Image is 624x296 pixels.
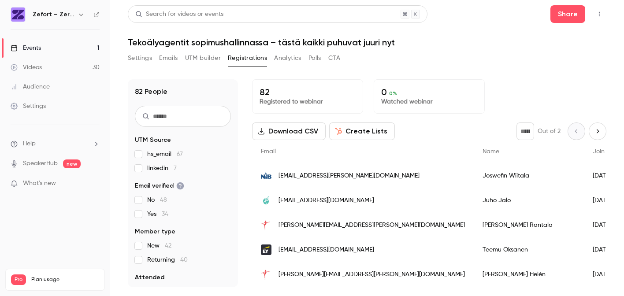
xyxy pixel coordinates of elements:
div: Joswefin Wiitala [474,163,584,188]
p: Out of 2 [538,127,561,136]
li: help-dropdown-opener [11,139,100,148]
span: hs_email [147,150,183,159]
img: pohjantahti.fi [261,269,271,280]
iframe: Noticeable Trigger [89,180,100,188]
h6: Zefort – Zero-Effort Contract Management [33,10,74,19]
span: Returning [147,255,188,264]
img: Zefort – Zero-Effort Contract Management [11,7,25,22]
span: [PERSON_NAME][EMAIL_ADDRESS][PERSON_NAME][DOMAIN_NAME] [279,221,465,230]
span: Attended [135,273,164,282]
h1: Tekoälyagentit sopimushallinnassa – tästä kaikki puhuvat juuri nyt [128,37,606,48]
span: Member type [135,227,175,236]
button: Registrations [228,51,267,65]
span: Email verified [135,181,184,190]
button: Analytics [274,51,301,65]
p: Registered to webinar [260,97,356,106]
span: Yes [147,210,168,218]
div: Settings [11,102,46,111]
span: UTM Source [135,136,171,144]
p: Watched webinar [381,97,477,106]
span: new [63,159,81,168]
button: Create Lists [329,122,395,140]
button: UTM builder [185,51,221,65]
div: Audience [11,82,50,91]
span: What's new [23,179,56,188]
span: No [147,196,167,204]
span: [PERSON_NAME][EMAIL_ADDRESS][PERSON_NAME][DOMAIN_NAME] [279,270,465,279]
span: Plan usage [31,276,99,283]
button: Share [550,5,585,23]
img: nib.int [261,170,271,181]
span: 67 [177,151,183,157]
button: Emails [159,51,178,65]
span: [EMAIL_ADDRESS][DOMAIN_NAME] [279,245,374,255]
button: Polls [308,51,321,65]
button: Download CSV [252,122,326,140]
img: nanoform.com [261,195,271,206]
h1: 82 People [135,86,167,97]
span: Help [23,139,36,148]
span: 7 [174,165,177,171]
p: 82 [260,87,356,97]
p: 0 [381,87,477,97]
span: 42 [165,243,171,249]
button: CTA [328,51,340,65]
span: [EMAIL_ADDRESS][DOMAIN_NAME] [279,196,374,205]
div: [PERSON_NAME] Helén [474,262,584,287]
div: Juho Jalo [474,188,584,213]
span: 40 [180,257,188,263]
span: 48 [160,197,167,203]
img: fi.ey.com [261,244,271,255]
span: Name [483,148,499,155]
div: Videos [11,63,42,72]
button: Next page [589,122,606,140]
button: Settings [128,51,152,65]
div: Events [11,44,41,52]
span: Email [261,148,276,155]
span: [EMAIL_ADDRESS][PERSON_NAME][DOMAIN_NAME] [279,171,420,181]
span: New [147,241,171,250]
span: 0 % [389,90,397,96]
span: Join date [593,148,620,155]
div: Teemu Oksanen [474,237,584,262]
div: Search for videos or events [135,10,223,19]
span: 34 [162,211,168,217]
span: linkedin [147,164,177,173]
a: SpeakerHub [23,159,58,168]
span: Pro [11,274,26,285]
img: pohjantahti.fi [261,220,271,230]
div: [PERSON_NAME] Rantala [474,213,584,237]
